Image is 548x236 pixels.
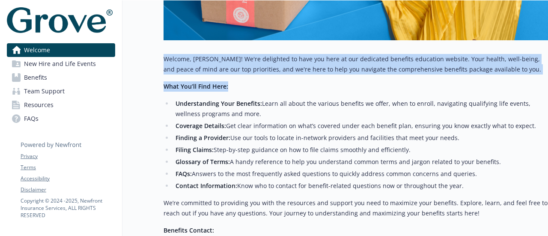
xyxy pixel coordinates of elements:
a: Welcome [7,43,115,57]
li: A handy reference to help you understand common terms and jargon related to your benefits. [173,157,548,167]
li: Use our tools to locate in-network providers and facilities that meet your needs. [173,133,548,143]
p: We’re committed to providing you with the resources and support you need to maximize your benefit... [164,198,548,218]
strong: Filing Claims: [176,146,214,154]
strong: Finding a Provider: [176,134,230,142]
a: FAQs [7,112,115,125]
a: Terms [21,164,115,171]
strong: Benefits Contact: [164,226,214,234]
li: Step-by-step guidance on how to file claims smoothly and efficiently. [173,145,548,155]
strong: FAQs: [176,170,192,178]
span: Team Support [24,84,65,98]
li: Answers to the most frequently asked questions to quickly address common concerns and queries. [173,169,548,179]
strong: Understanding Your Benefits: [176,99,262,108]
p: Welcome, [PERSON_NAME]! We're delighted to have you here at our dedicated benefits education webs... [164,54,548,75]
a: Benefits [7,71,115,84]
li: Get clear information on what’s covered under each benefit plan, ensuring you know exactly what t... [173,121,548,131]
strong: What You’ll Find Here: [164,82,228,90]
a: New Hire and Life Events [7,57,115,71]
a: Resources [7,98,115,112]
p: Copyright © 2024 - 2025 , Newfront Insurance Services, ALL RIGHTS RESERVED [21,197,115,219]
li: Learn all about the various benefits we offer, when to enroll, navigating qualifying life events,... [173,99,548,119]
strong: Coverage Details: [176,122,226,130]
a: Privacy [21,152,115,160]
span: New Hire and Life Events [24,57,96,71]
span: Resources [24,98,54,112]
strong: Contact Information: [176,182,237,190]
a: Accessibility [21,175,115,182]
a: Team Support [7,84,115,98]
span: FAQs [24,112,39,125]
li: Know who to contact for benefit-related questions now or throughout the year. [173,181,548,191]
a: Disclaimer [21,186,115,194]
span: Welcome [24,43,50,57]
strong: Glossary of Terms: [176,158,230,166]
span: Benefits [24,71,47,84]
